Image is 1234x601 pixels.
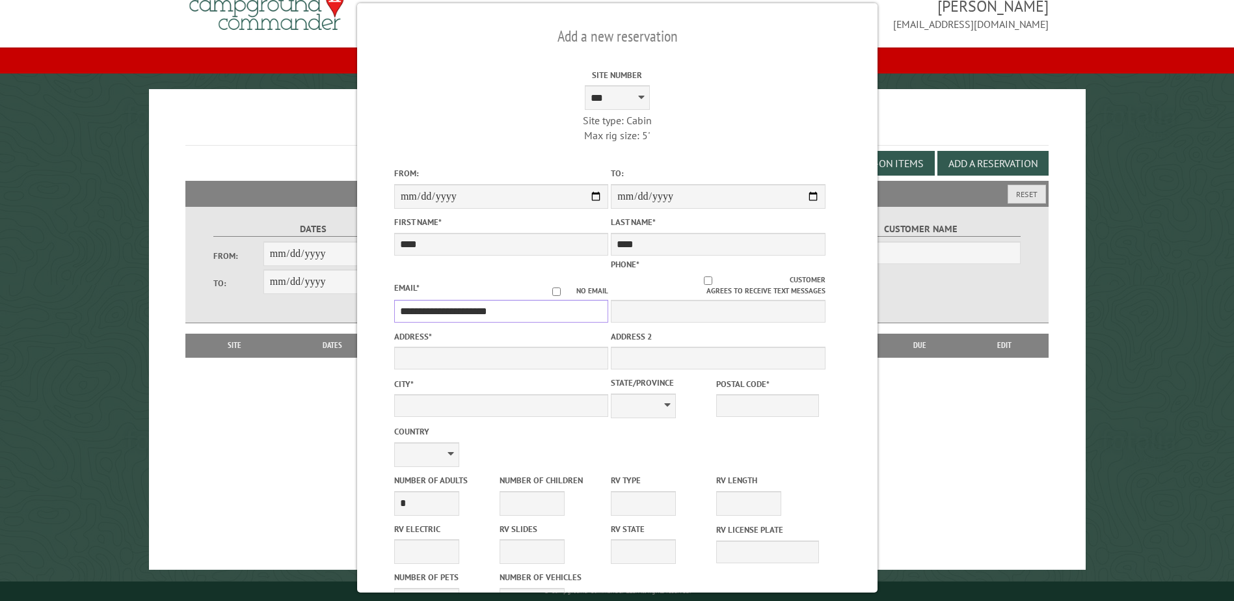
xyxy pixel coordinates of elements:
label: City [394,378,608,390]
label: Address 2 [611,330,825,343]
label: Site Number [510,69,724,81]
label: RV Slides [499,523,602,535]
label: Number of Children [499,474,602,487]
label: Customer agrees to receive text messages [611,274,825,297]
label: RV State [611,523,714,535]
input: No email [537,287,576,296]
label: From: [213,250,263,262]
label: RV Type [611,474,714,487]
input: Customer agrees to receive text messages [626,276,790,285]
label: Customer Name [822,222,1020,237]
th: Site [192,334,276,357]
label: Number of Vehicles [499,571,602,583]
h2: Filters [185,181,1048,206]
label: First Name [394,216,608,228]
label: Country [394,425,608,438]
label: Phone [611,259,639,270]
label: Number of Pets [394,571,496,583]
label: Dates [213,222,412,237]
label: Email [394,282,419,293]
button: Reset [1008,185,1046,204]
label: To: [213,277,263,289]
th: Due [879,334,961,357]
label: Address [394,330,608,343]
label: Postal Code [716,378,819,390]
label: State/Province [611,377,714,389]
label: Last Name [611,216,825,228]
th: Dates [277,334,388,357]
label: RV Length [716,474,819,487]
label: To: [611,167,825,180]
div: Site type: Cabin [510,113,724,127]
button: Add a Reservation [937,151,1049,176]
small: © Campground Commander LLC. All rights reserved. [544,587,691,595]
label: RV Electric [394,523,496,535]
button: Edit Add-on Items [823,151,935,176]
label: From: [394,167,608,180]
div: Max rig size: 5' [510,128,724,142]
label: No email [537,286,608,297]
th: Edit [961,334,1049,357]
label: Number of Adults [394,474,496,487]
h1: Reservations [185,110,1048,146]
label: RV License Plate [716,524,819,536]
h2: Add a new reservation [394,24,840,49]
